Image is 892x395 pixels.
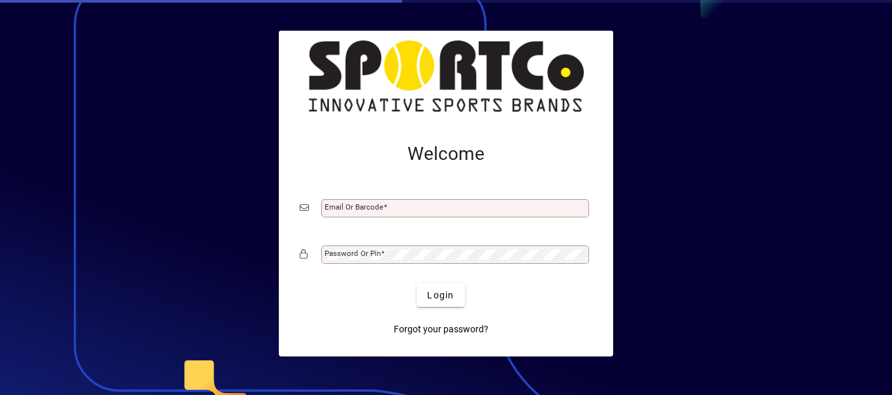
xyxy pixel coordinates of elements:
span: Forgot your password? [394,323,488,336]
button: Login [417,283,464,307]
mat-label: Password or Pin [325,249,381,258]
h2: Welcome [300,143,592,165]
span: Login [427,289,454,302]
mat-label: Email or Barcode [325,202,383,212]
a: Forgot your password? [389,317,494,341]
